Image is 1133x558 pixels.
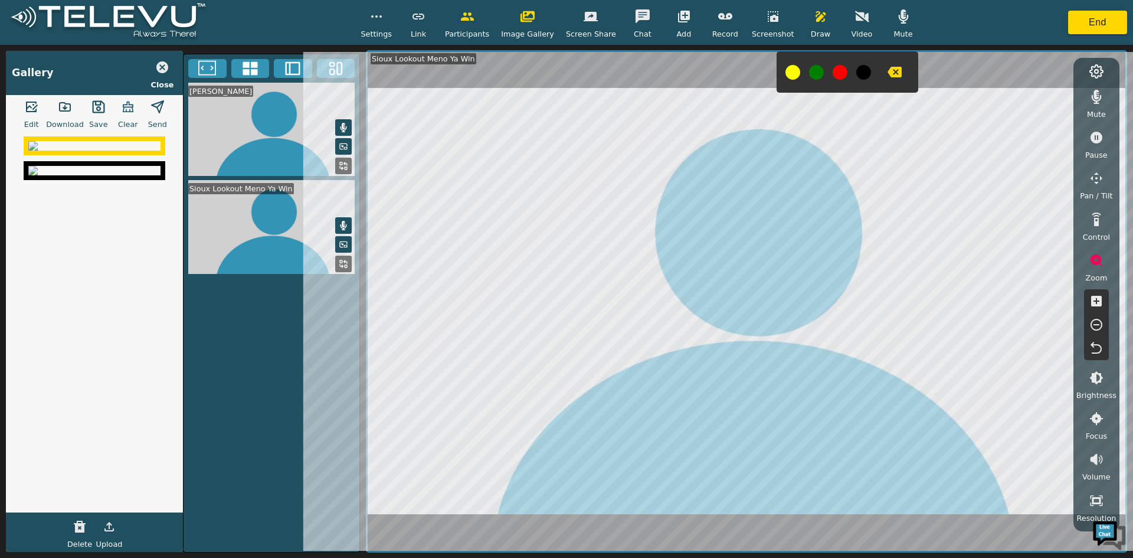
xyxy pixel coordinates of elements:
span: Upload [96,539,123,550]
span: Mute [1087,109,1106,120]
span: Clear [118,119,137,130]
span: Brightness [1076,390,1116,401]
button: Replace Feed [335,158,352,174]
span: Participants [445,28,489,40]
img: 148152b5-511b-4bfa-8e14-80c33d12d64f [28,141,161,151]
span: Control [1083,231,1110,243]
button: End [1068,11,1127,34]
button: Fullscreen [188,59,227,78]
button: 4x4 [231,59,270,78]
span: Resolution [1076,513,1116,524]
button: Two Window Medium [274,59,312,78]
span: Image Gallery [501,28,554,40]
span: Draw [811,28,830,40]
span: Zoom [1085,272,1107,283]
div: Chat with us now [61,62,198,77]
span: Chat [634,28,651,40]
div: Minimize live chat window [194,6,222,34]
textarea: Type your message and hit 'Enter' [6,322,225,364]
span: Add [677,28,692,40]
span: We're online! [68,149,163,268]
span: Save [89,119,107,130]
span: Pause [1085,149,1108,161]
span: Send [148,119,167,130]
span: Screen Share [566,28,616,40]
button: Mute [335,217,352,234]
img: e6d34d71-9702-4422-9558-dbd5de5d0ae5 [28,166,161,175]
button: Upload [94,515,124,539]
div: Sioux Lookout Meno Ya Win [371,53,476,64]
img: Chat Widget [1092,517,1127,552]
button: Replace Feed [335,256,352,272]
div: Gallery [12,65,53,80]
div: Sioux Lookout Meno Ya Win [188,183,294,194]
span: Screenshot [752,28,794,40]
span: Link [411,28,426,40]
span: Pan / Tilt [1080,190,1112,201]
span: Edit [24,119,39,130]
span: Close [151,79,174,90]
button: Picture in Picture [335,236,352,253]
span: Video [852,28,873,40]
span: Focus [1086,430,1108,442]
span: Download [46,119,84,130]
span: Volume [1082,471,1111,482]
span: Record [712,28,738,40]
div: [PERSON_NAME] [188,86,253,97]
span: Delete [67,539,92,550]
img: d_736959983_company_1615157101543_736959983 [20,55,50,84]
button: Picture in Picture [335,138,352,155]
span: Settings [361,28,392,40]
button: Mute [335,119,352,136]
span: Mute [893,28,912,40]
